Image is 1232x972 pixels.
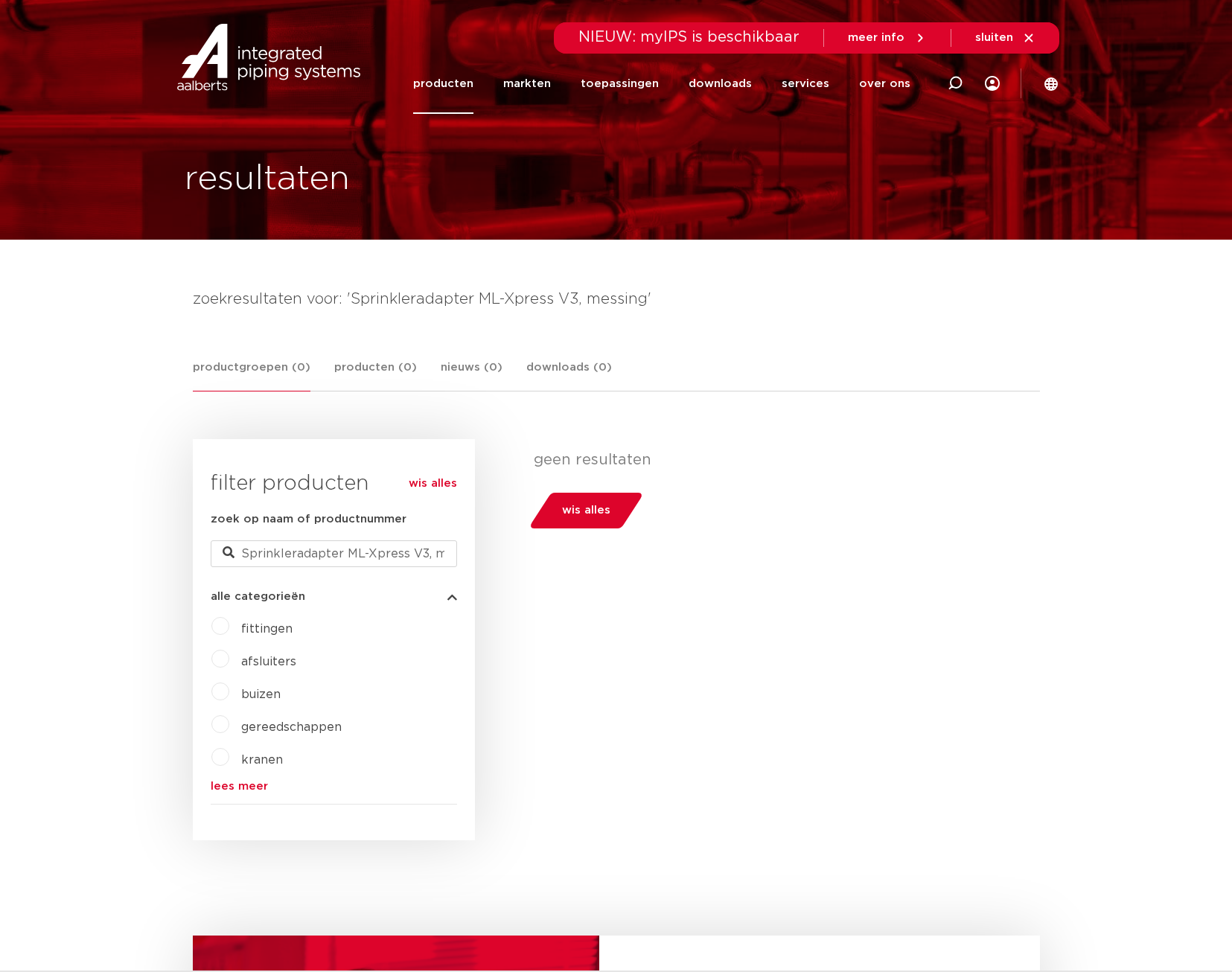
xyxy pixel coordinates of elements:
[975,31,1035,45] a: sluiten
[534,451,1029,469] p: geen resultaten
[211,591,457,602] button: alle categorieën
[193,359,310,391] a: productgroepen (0)
[241,754,283,766] a: kranen
[413,54,910,114] nav: Menu
[211,781,457,792] a: lees meer
[185,156,350,203] h1: resultaten
[689,54,752,114] a: downloads
[241,623,293,635] a: fittingen
[503,54,551,114] a: markten
[211,591,305,602] span: alle categorieën
[859,54,910,114] a: over ons
[985,54,1000,114] div: my IPS
[409,475,457,493] a: wis alles
[848,32,904,43] span: meer info
[581,54,659,114] a: toepassingen
[526,359,612,391] a: downloads (0)
[975,32,1013,43] span: sluiten
[441,359,502,391] a: nieuws (0)
[334,359,417,391] a: producten (0)
[241,688,281,700] a: buizen
[413,54,473,114] a: producten
[211,540,457,567] input: zoeken
[193,287,1040,311] h4: zoekresultaten voor: 'Sprinkleradapter ML-Xpress V3, messing'
[211,469,457,499] h3: filter producten
[241,656,296,668] a: afsluiters
[211,511,406,528] label: zoek op naam of productnummer
[782,54,829,114] a: services
[241,721,342,733] a: gereedschappen
[848,31,927,45] a: meer info
[562,499,610,522] span: wis alles
[578,30,799,45] span: NIEUW: myIPS is beschikbaar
